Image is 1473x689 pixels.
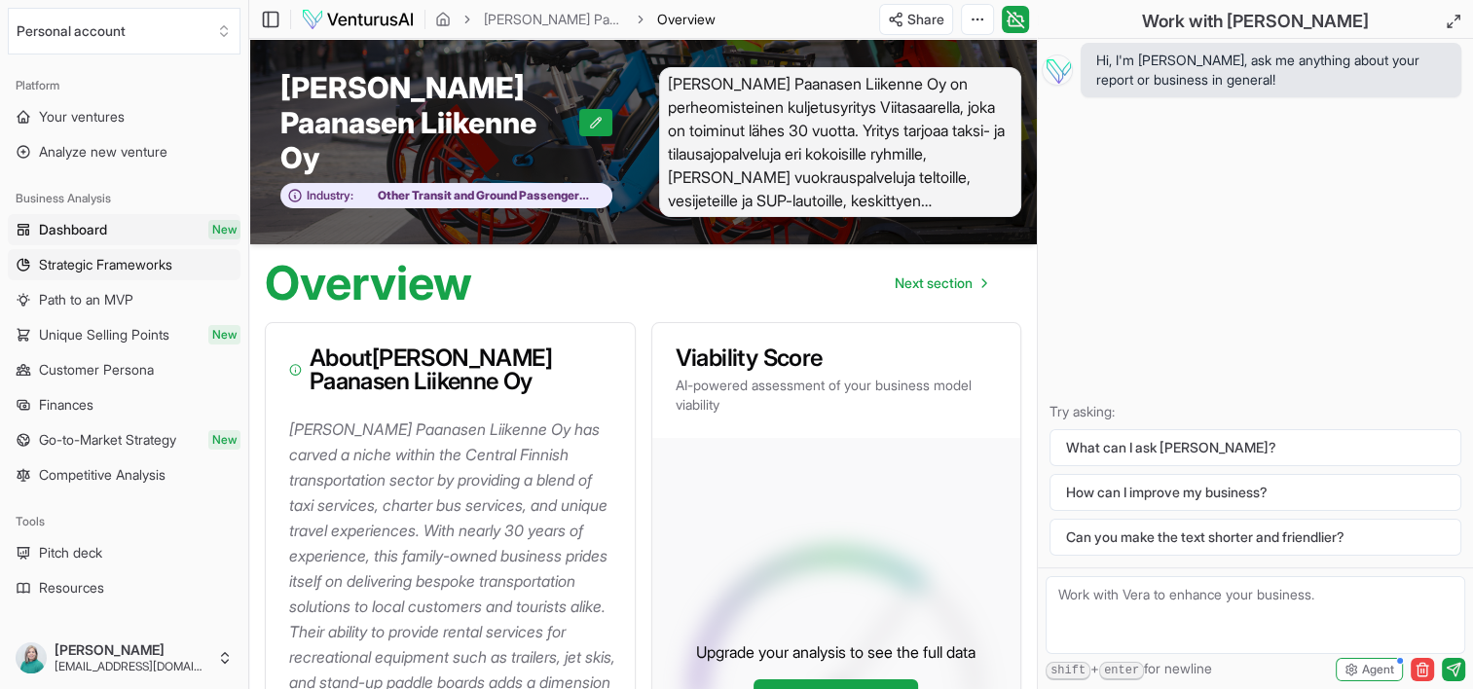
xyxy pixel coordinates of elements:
span: Strategic Frameworks [39,255,172,274]
button: Select an organization [8,8,240,54]
nav: breadcrumb [435,10,716,29]
p: Try asking: [1050,402,1461,421]
span: Overview [657,10,716,29]
span: Customer Persona [39,360,154,380]
span: Pitch deck [39,543,102,562]
button: Industry:Other Transit and Ground Passenger Transportation [280,183,612,209]
span: New [208,220,240,239]
span: Hi, I'm [PERSON_NAME], ask me anything about your report or business in general! [1096,51,1446,90]
img: logo [301,8,415,31]
span: [PERSON_NAME] [55,641,209,659]
h3: Viability Score [676,346,998,370]
img: Vera [1042,54,1073,86]
span: Your ventures [39,107,125,127]
a: [PERSON_NAME] Paanasen Liikenne Oy [484,10,624,29]
a: Finances [8,389,240,420]
span: Go-to-Market Strategy [39,430,176,450]
a: Go-to-Market StrategyNew [8,424,240,455]
div: Tools [8,506,240,537]
h1: Overview [265,260,472,307]
span: Dashboard [39,220,107,239]
img: ACg8ocLZ_rXJXU43e_XIr4tqli1DwPHa05YE71lXb2q5P4QAf8oyd5jsQw=s96-c [16,642,47,673]
span: New [208,325,240,344]
a: Your ventures [8,101,240,132]
span: Competitive Analysis [39,465,166,485]
button: Can you make the text shorter and friendlier? [1050,519,1461,556]
h3: About [PERSON_NAME] Paanasen Liikenne Oy [289,346,611,393]
nav: pagination [879,264,1002,303]
div: Platform [8,70,240,101]
span: Unique Selling Points [39,325,169,344]
span: [PERSON_NAME] Paanasen Liikenne Oy [280,70,579,175]
a: Analyze new venture [8,136,240,167]
a: Pitch deck [8,537,240,568]
button: How can I improve my business? [1050,474,1461,511]
div: Business Analysis [8,183,240,214]
button: Agent [1336,658,1403,681]
a: Resources [8,572,240,603]
p: AI-powered assessment of your business model viability [676,376,998,415]
span: Other Transit and Ground Passenger Transportation [353,188,602,203]
button: What can I ask [PERSON_NAME]? [1050,429,1461,466]
span: Path to an MVP [39,290,133,309]
span: + for newline [1046,659,1212,680]
a: Customer Persona [8,354,240,385]
span: [EMAIL_ADDRESS][DOMAIN_NAME] [55,659,209,674]
span: Agent [1362,662,1394,677]
a: Strategic Frameworks [8,249,240,280]
a: Go to next page [879,264,1002,303]
a: Competitive Analysis [8,459,240,490]
span: Finances [39,395,93,415]
span: Analyze new venture [39,142,167,162]
span: Industry: [307,188,353,203]
span: Share [907,10,944,29]
a: Unique Selling PointsNew [8,319,240,350]
button: [PERSON_NAME][EMAIL_ADDRESS][DOMAIN_NAME] [8,635,240,681]
a: DashboardNew [8,214,240,245]
kbd: shift [1046,662,1090,680]
kbd: enter [1099,662,1144,680]
button: Share [879,4,953,35]
span: [PERSON_NAME] Paanasen Liikenne Oy on perheomisteinen kuljetusyritys Viitasaarella, joka on toimi... [659,67,1022,217]
a: Path to an MVP [8,284,240,315]
span: New [208,430,240,450]
h2: Work with [PERSON_NAME] [1142,8,1369,35]
span: Resources [39,578,104,598]
p: Upgrade your analysis to see the full data [696,640,976,664]
span: Next section [895,273,973,293]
